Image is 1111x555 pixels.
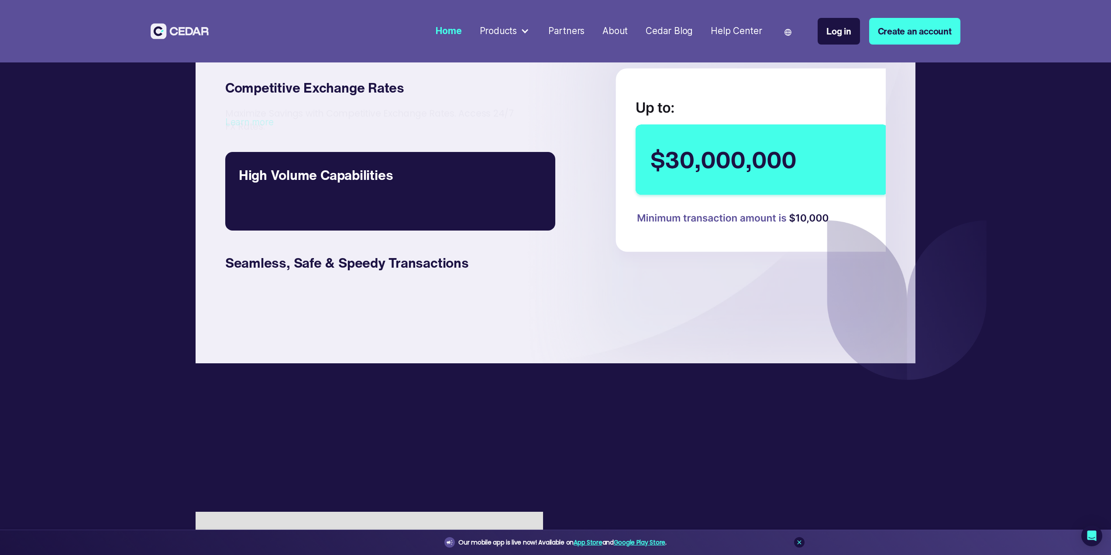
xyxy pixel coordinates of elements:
[480,24,517,38] div: Products
[614,538,665,547] a: Google Play Store
[225,98,530,116] div: Maximize Savings with Competitive Exchange Rates. Access 24/7 FX Rates.
[458,537,666,548] div: Our mobile app is live now! Available on and .
[646,24,693,38] div: Cedar Blog
[711,24,762,38] div: Help Center
[436,24,461,38] div: Home
[598,20,632,42] a: About
[641,20,697,42] a: Cedar Blog
[608,64,918,269] img: send money ui
[826,24,851,38] div: Log in
[574,538,602,547] a: App Store
[225,253,542,273] div: Seamless, Safe & Speedy Transactions
[1081,525,1102,546] div: Open Intercom Messenger
[239,165,542,185] div: High Volume Capabilities
[225,116,542,129] div: Learn more
[784,29,791,36] img: world icon
[431,20,466,42] a: Home
[225,78,542,98] div: Competitive Exchange Rates
[548,24,585,38] div: Partners
[602,24,628,38] div: About
[706,20,767,42] a: Help Center
[475,20,535,43] div: Products
[544,20,589,42] a: Partners
[446,539,453,546] img: announcement
[869,18,960,45] a: Create an account
[818,18,860,45] a: Log in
